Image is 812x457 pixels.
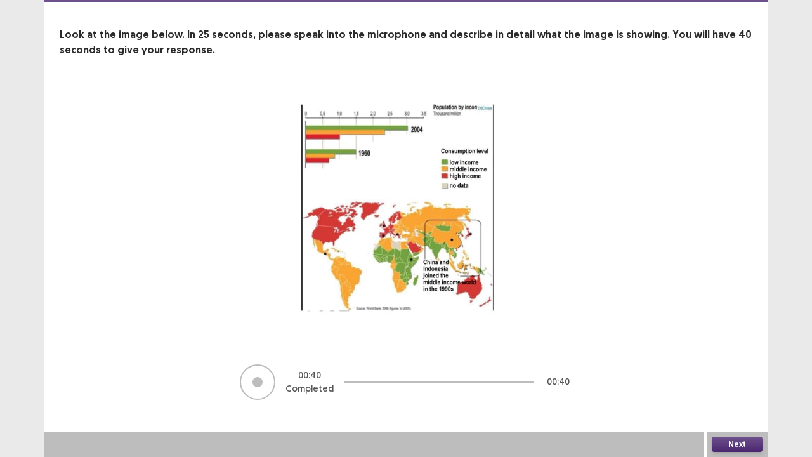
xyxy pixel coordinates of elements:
p: 00 : 40 [298,369,321,382]
img: image-description [247,88,565,338]
button: Next [712,437,763,452]
p: 00 : 40 [547,375,570,388]
p: Completed [285,382,334,395]
p: Look at the image below. In 25 seconds, please speak into the microphone and describe in detail w... [60,27,752,58]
